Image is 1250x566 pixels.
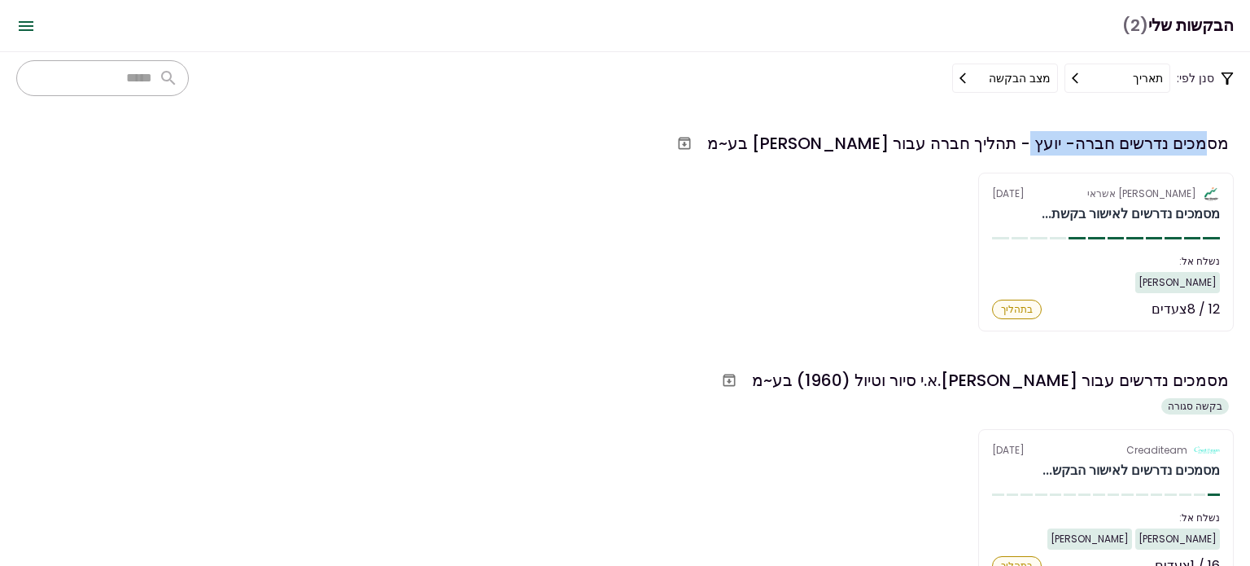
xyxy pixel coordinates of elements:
div: 12 / 8 צעדים [1152,300,1220,319]
div: סנן לפי: [952,64,1234,93]
button: מצב הבקשה [952,64,1058,93]
img: Partner logo [1194,443,1220,458]
div: נשלח אל: [992,511,1220,525]
div: בקשה סגורה [1161,398,1229,415]
div: נשלח אל: [992,254,1220,269]
button: Open menu [7,7,46,46]
div: [DATE] [992,186,1220,201]
div: [PERSON_NAME] [1047,529,1132,550]
button: תאריך [1064,64,1170,93]
div: [PERSON_NAME] [1135,529,1220,550]
div: [PERSON_NAME] [1135,272,1220,293]
div: Creaditeam [1126,443,1187,458]
div: תאריך [1133,69,1163,87]
h1: הבקשות שלי [1122,9,1234,42]
div: בתהליך [992,300,1042,319]
div: מסמכים נדרשים עבור [PERSON_NAME].א.י סיור וטיול (1960) בע~מ [752,368,1229,393]
button: העבר לארכיון [715,366,744,395]
div: מסמכים נדרשים חברה- יועץ - תהליך חברה עבור [PERSON_NAME] בע~מ [707,131,1229,156]
button: העבר לארכיון [670,129,699,158]
div: מסמכים נדרשים לאישור הבקשה - חברה [1042,461,1220,480]
div: מסמכים נדרשים לאישור בקשת חברה- יועץ [1042,204,1220,224]
div: [PERSON_NAME] אשראי [1087,186,1196,201]
span: (2) [1122,9,1148,42]
img: Partner logo [1203,186,1220,201]
div: [DATE] [992,443,1220,458]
